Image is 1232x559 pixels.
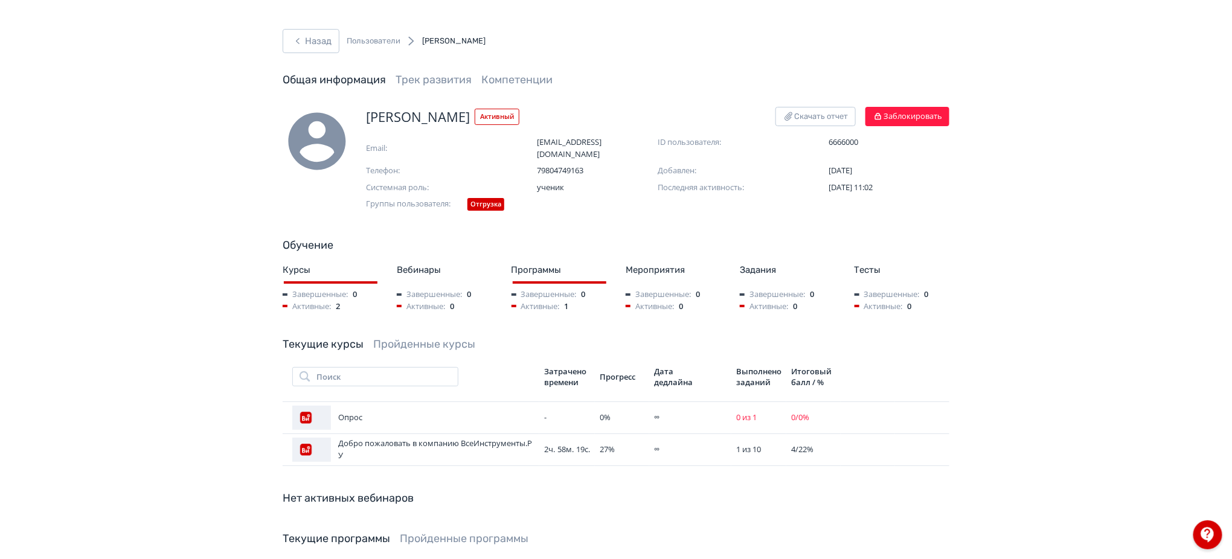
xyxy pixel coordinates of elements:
[537,182,658,194] span: ученик
[512,263,606,277] div: Программы
[829,182,873,193] span: [DATE] 11:02
[557,444,574,455] span: 58м.
[626,263,720,277] div: Мероприятия
[829,136,949,149] span: 6666000
[283,29,339,53] button: Назад
[544,444,555,455] span: 2ч.
[283,73,386,86] a: Общая информация
[512,301,560,313] span: Активные:
[366,142,487,155] span: Email:
[467,198,504,211] div: Отгрузка
[736,366,781,388] div: Выполнено заданий
[397,289,462,301] span: Завершенные:
[658,136,778,149] span: ID пользователя:
[791,366,836,388] div: Итоговый балл / %
[537,136,658,160] span: [EMAIL_ADDRESS][DOMAIN_NAME]
[679,301,683,313] span: 0
[736,412,757,423] span: 0 из 1
[292,406,534,430] div: Опрос
[283,337,364,351] a: Текущие курсы
[736,444,761,455] span: 1 из 10
[366,198,463,213] span: Группы пользователя:
[373,337,475,351] a: Пройденные курсы
[908,301,912,313] span: 0
[397,263,492,277] div: Вебинары
[353,289,357,301] span: 0
[793,301,797,313] span: 0
[658,182,778,194] span: Последняя активность:
[658,165,778,177] span: Добавлен:
[654,366,696,388] div: Дата дедлайна
[582,289,586,301] span: 0
[422,36,486,45] span: [PERSON_NAME]
[512,289,577,301] span: Завершенные:
[283,237,949,254] div: Обучение
[829,165,852,176] span: [DATE]
[600,371,644,382] div: Прогресс
[347,35,400,47] a: Пользователи
[537,165,658,177] span: 79804749163
[626,301,674,313] span: Активные:
[740,289,805,301] span: Завершенные:
[366,165,487,177] span: Телефон:
[654,444,727,456] div: ∞
[791,412,809,423] span: 0 / 0 %
[696,289,700,301] span: 0
[283,490,949,506] div: Нет активных вебинаров
[740,263,835,277] div: Задания
[292,438,534,462] div: Добро пожаловать в компанию ВсеИнструменты.РУ
[600,412,611,423] span: 0 %
[283,289,348,301] span: Завершенные:
[791,444,813,455] span: 4 / 22 %
[366,182,487,194] span: Системная роль:
[810,289,814,301] span: 0
[740,301,788,313] span: Активные:
[626,289,691,301] span: Завершенные:
[283,532,390,545] a: Текущие программы
[336,301,340,313] span: 2
[397,301,445,313] span: Активные:
[855,289,920,301] span: Завершенные:
[366,107,470,127] span: [PERSON_NAME]
[865,107,949,126] button: Заблокировать
[475,109,519,125] span: Активный
[467,289,471,301] span: 0
[654,412,727,424] div: ∞
[450,301,454,313] span: 0
[396,73,472,86] a: Трек развития
[600,444,615,455] span: 27 %
[544,412,590,424] div: -
[775,107,856,126] button: Скачать отчет
[544,366,590,388] div: Затрачено времени
[283,301,331,313] span: Активные:
[925,289,929,301] span: 0
[855,263,949,277] div: Тесты
[855,301,903,313] span: Активные:
[576,444,590,455] span: 19с.
[565,301,569,313] span: 1
[481,73,553,86] a: Компетенции
[283,263,377,277] div: Курсы
[400,532,528,545] a: Пройденные программы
